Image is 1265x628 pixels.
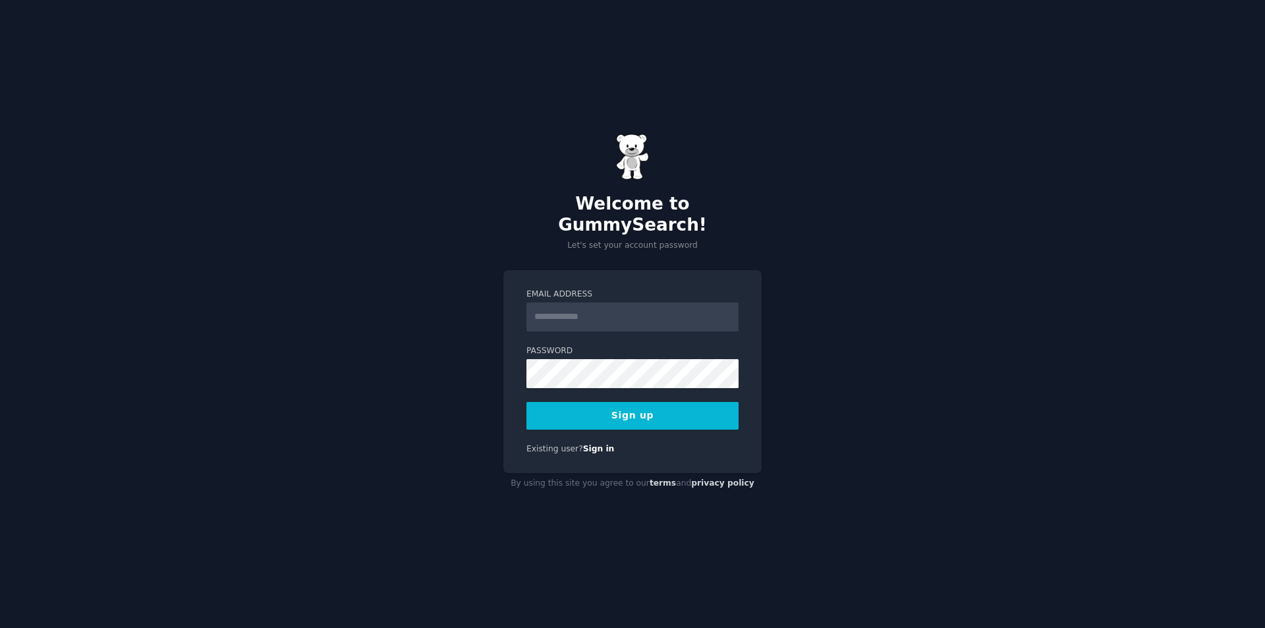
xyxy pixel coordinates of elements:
a: Sign in [583,444,615,453]
span: Existing user? [526,444,583,453]
a: privacy policy [691,478,754,488]
label: Email Address [526,289,739,300]
label: Password [526,345,739,357]
div: By using this site you agree to our and [503,473,762,494]
h2: Welcome to GummySearch! [503,194,762,235]
button: Sign up [526,402,739,430]
a: terms [650,478,676,488]
p: Let's set your account password [503,240,762,252]
img: Gummy Bear [616,134,649,180]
